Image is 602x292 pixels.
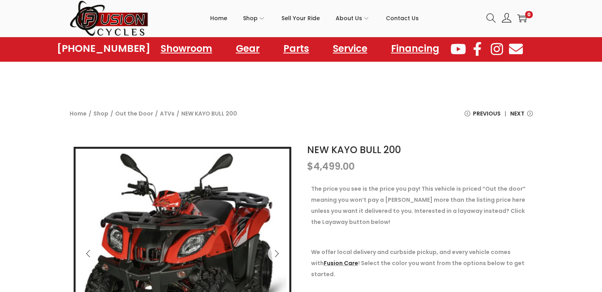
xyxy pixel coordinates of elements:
[80,245,97,262] button: Previous
[510,108,533,125] a: Next
[177,108,179,119] span: /
[517,13,527,23] a: 0
[336,8,362,28] span: About Us
[336,0,370,36] a: About Us
[324,259,358,267] a: Fusion Care
[281,8,320,28] span: Sell Your Ride
[307,160,313,173] span: $
[89,108,91,119] span: /
[110,108,113,119] span: /
[311,246,529,280] p: We offer local delivery and curbside pickup, and every vehicle comes with ! Select the color you ...
[243,8,258,28] span: Shop
[268,245,285,262] button: Next
[383,40,447,58] a: Financing
[155,108,158,119] span: /
[115,110,153,118] a: Out the Door
[510,108,524,119] span: Next
[160,110,175,118] a: ATVs
[473,108,501,119] span: Previous
[210,0,227,36] a: Home
[153,40,220,58] a: Showroom
[228,40,268,58] a: Gear
[465,108,501,125] a: Previous
[210,8,227,28] span: Home
[181,108,237,119] span: NEW KAYO BULL 200
[281,0,320,36] a: Sell Your Ride
[311,183,529,228] p: The price you see is the price you pay! This vehicle is priced “Out the door” meaning you won’t p...
[243,0,266,36] a: Shop
[93,110,108,118] a: Shop
[153,40,447,58] nav: Menu
[386,0,419,36] a: Contact Us
[386,8,419,28] span: Contact Us
[149,0,480,36] nav: Primary navigation
[70,110,87,118] a: Home
[307,160,355,173] bdi: 4,499.00
[275,40,317,58] a: Parts
[57,43,150,54] a: [PHONE_NUMBER]
[325,40,375,58] a: Service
